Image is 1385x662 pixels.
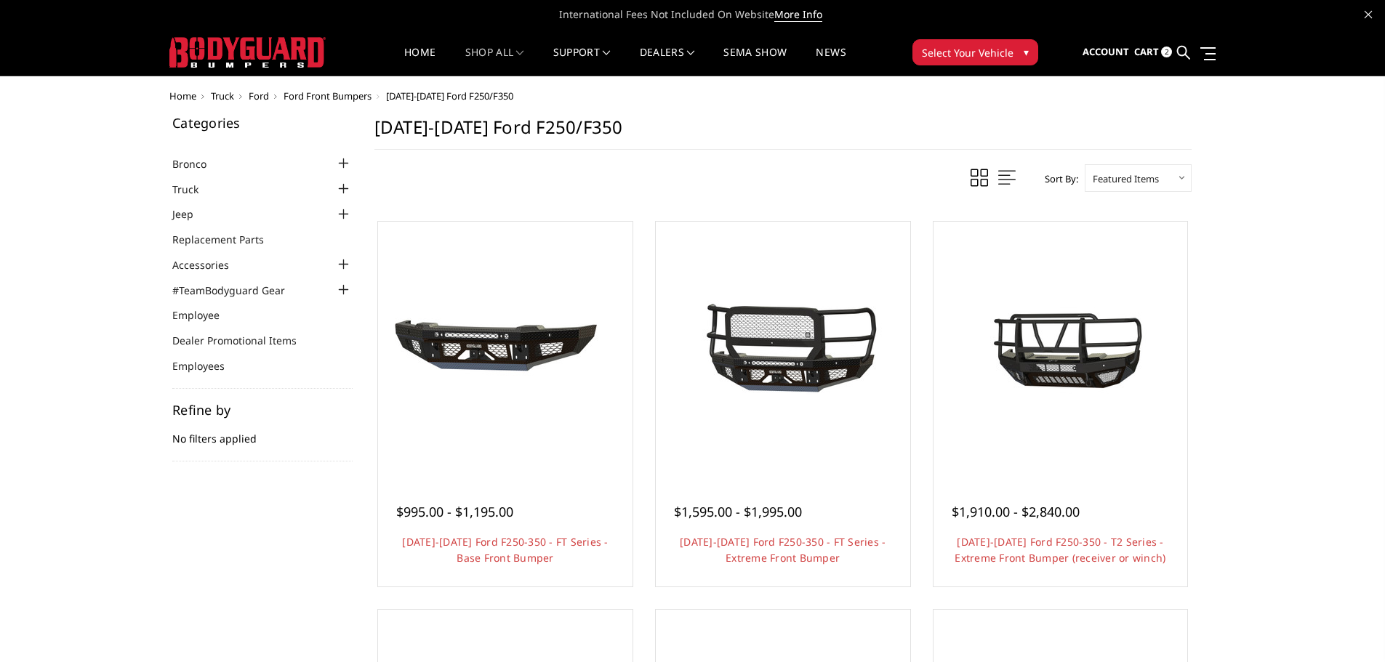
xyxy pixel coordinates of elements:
[1083,33,1129,72] a: Account
[172,156,225,171] a: Bronco
[374,116,1192,150] h1: [DATE]-[DATE] Ford F250/F350
[465,47,524,76] a: shop all
[912,39,1038,65] button: Select Your Vehicle
[172,333,315,348] a: Dealer Promotional Items
[402,535,608,565] a: [DATE]-[DATE] Ford F250-350 - FT Series - Base Front Bumper
[172,283,303,298] a: #TeamBodyguard Gear
[172,307,238,323] a: Employee
[659,225,907,472] a: 2023-2025 Ford F250-350 - FT Series - Extreme Front Bumper 2023-2025 Ford F250-350 - FT Series - ...
[944,283,1176,413] img: 2023-2025 Ford F250-350 - T2 Series - Extreme Front Bumper (receiver or winch)
[172,116,353,129] h5: Categories
[922,45,1013,60] span: Select Your Vehicle
[382,225,629,472] a: 2023-2025 Ford F250-350 - FT Series - Base Front Bumper
[172,206,212,222] a: Jeep
[172,403,353,416] h5: Refine by
[1024,44,1029,60] span: ▾
[1134,45,1159,58] span: Cart
[774,7,822,22] a: More Info
[169,37,326,68] img: BODYGUARD BUMPERS
[284,89,372,102] a: Ford Front Bumpers
[1161,47,1172,57] span: 2
[396,503,513,520] span: $995.00 - $1,195.00
[1134,33,1172,72] a: Cart 2
[172,358,243,374] a: Employees
[172,257,247,273] a: Accessories
[640,47,695,76] a: Dealers
[172,403,353,461] div: No filters applied
[1083,45,1129,58] span: Account
[172,182,217,197] a: Truck
[952,503,1080,520] span: $1,910.00 - $2,840.00
[816,47,846,76] a: News
[553,47,611,76] a: Support
[386,89,513,102] span: [DATE]-[DATE] Ford F250/F350
[404,47,435,76] a: Home
[723,47,787,76] a: SEMA Show
[211,89,234,102] a: Truck
[937,225,1184,472] a: 2023-2025 Ford F250-350 - T2 Series - Extreme Front Bumper (receiver or winch) 2023-2025 Ford F25...
[389,294,622,403] img: 2023-2025 Ford F250-350 - FT Series - Base Front Bumper
[955,535,1165,565] a: [DATE]-[DATE] Ford F250-350 - T2 Series - Extreme Front Bumper (receiver or winch)
[674,503,802,520] span: $1,595.00 - $1,995.00
[169,89,196,102] a: Home
[1037,168,1078,190] label: Sort By:
[249,89,269,102] a: Ford
[680,535,886,565] a: [DATE]-[DATE] Ford F250-350 - FT Series - Extreme Front Bumper
[172,232,282,247] a: Replacement Parts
